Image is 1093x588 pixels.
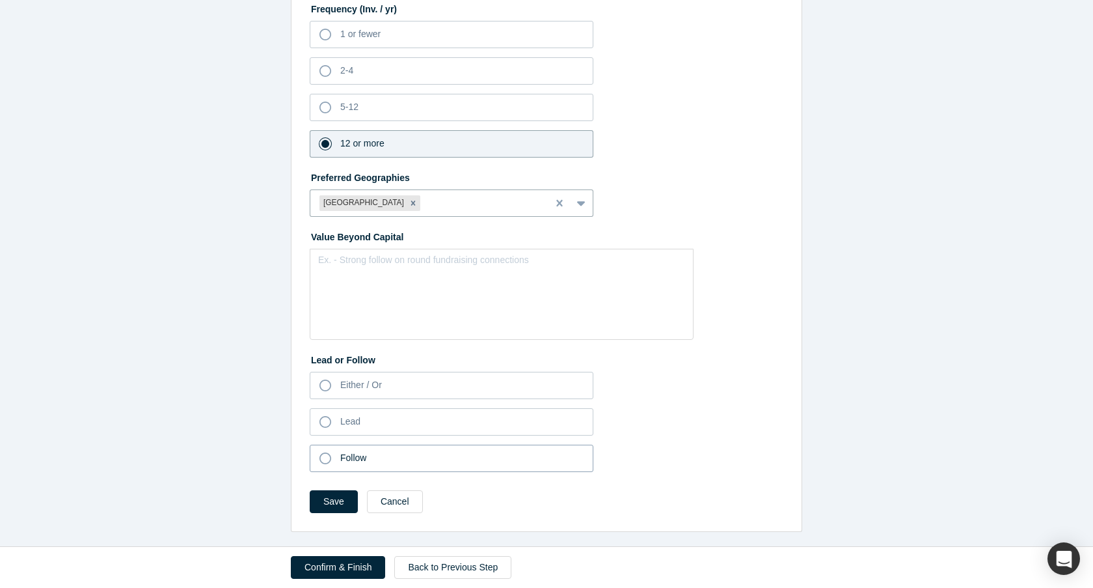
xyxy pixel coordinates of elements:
[340,416,360,427] span: Lead
[340,102,358,112] span: 5-12
[340,138,385,148] span: 12 or more
[340,29,381,39] span: 1 or fewer
[319,253,685,275] div: rdw-editor
[340,65,353,76] span: 2-4
[310,167,783,185] label: Preferred Geographies
[340,380,382,390] span: Either / Or
[406,195,420,211] div: Remove United States
[394,556,511,579] a: Back to Previous Step
[367,490,423,513] button: Cancel
[310,249,694,340] div: rdw-wrapper
[291,556,385,579] button: Confirm & Finish
[310,349,783,367] label: Lead or Follow
[340,453,366,463] span: Follow
[310,490,358,513] button: Save
[310,226,783,244] label: Value Beyond Capital
[319,195,406,211] div: [GEOGRAPHIC_DATA]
